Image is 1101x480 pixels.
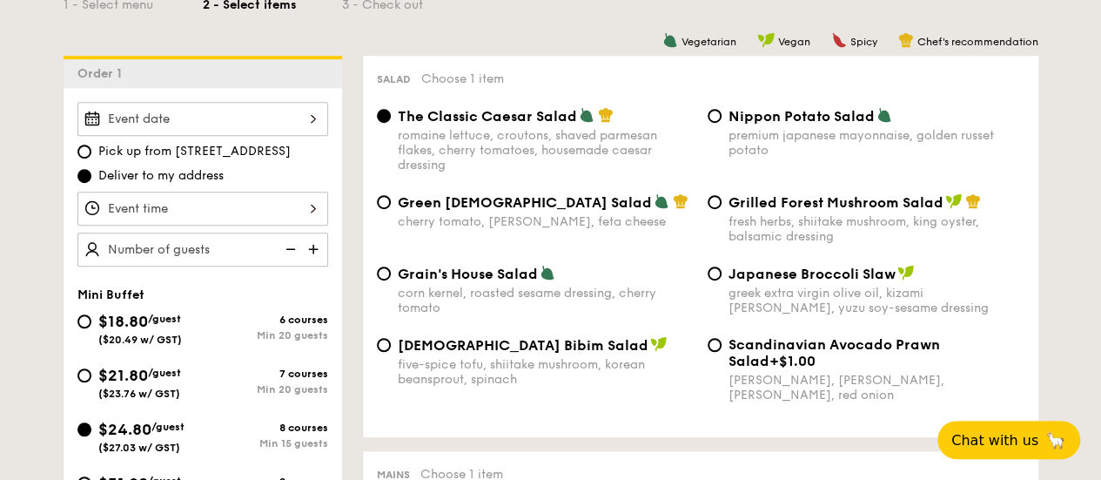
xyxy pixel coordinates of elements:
[650,336,668,352] img: icon-vegan.f8ff3823.svg
[965,193,981,209] img: icon-chef-hat.a58ddaea.svg
[98,420,151,439] span: $24.80
[398,214,694,229] div: cherry tomato, [PERSON_NAME], feta cheese
[77,145,91,159] input: Pick up from [STREET_ADDRESS]
[1045,430,1066,450] span: 🦙
[769,353,816,369] span: +$1.00
[728,194,943,211] span: Grilled Forest Mushroom Salad
[937,421,1080,459] button: Chat with us🦙
[77,102,328,136] input: Event date
[98,312,148,331] span: $18.80
[708,267,722,281] input: Japanese Broccoli Slawgreek extra virgin olive oil, kizami [PERSON_NAME], yuzu soy-sesame dressing
[917,36,1038,48] span: Chef's recommendation
[673,193,688,209] img: icon-chef-hat.a58ddaea.svg
[98,334,182,346] span: ($20.49 w/ GST)
[377,109,391,123] input: The Classic Caesar Saladromaine lettuce, croutons, shaved parmesan flakes, cherry tomatoes, house...
[98,143,291,160] span: Pick up from [STREET_ADDRESS]
[98,442,180,454] span: ($27.03 w/ GST)
[77,287,144,302] span: Mini Buffet
[598,107,614,123] img: icon-chef-hat.a58ddaea.svg
[728,336,940,369] span: Scandinavian Avocado Prawn Salad
[778,36,810,48] span: Vegan
[77,423,91,436] input: $24.80/guest($27.03 w/ GST)8 coursesMin 15 guests
[728,373,1024,402] div: [PERSON_NAME], [PERSON_NAME], [PERSON_NAME], red onion
[728,108,875,125] span: Nippon Potato Salad
[681,36,736,48] span: Vegetarian
[945,193,963,209] img: icon-vegan.f8ff3823.svg
[898,32,914,48] img: icon-chef-hat.a58ddaea.svg
[203,437,328,450] div: Min 15 guests
[203,383,328,395] div: Min 20 guests
[77,66,129,81] span: Order 1
[398,337,648,354] span: [DEMOGRAPHIC_DATA] Bibim Salad
[148,313,181,325] span: /guest
[203,329,328,341] div: Min 20 guests
[876,107,892,123] img: icon-vegetarian.fe4039eb.svg
[897,265,915,281] img: icon-vegan.f8ff3823.svg
[654,193,669,209] img: icon-vegetarian.fe4039eb.svg
[98,388,180,400] span: ($23.76 w/ GST)
[662,32,678,48] img: icon-vegetarian.fe4039eb.svg
[398,194,652,211] span: Green [DEMOGRAPHIC_DATA] Salad
[77,368,91,382] input: $21.80/guest($23.76 w/ GST)7 coursesMin 20 guests
[728,214,1024,244] div: fresh herbs, shiitake mushroom, king oyster, balsamic dressing
[398,357,694,387] div: five-spice tofu, shiitake mushroom, korean beansprout, spinach
[757,32,775,48] img: icon-vegan.f8ff3823.svg
[398,108,577,125] span: The Classic Caesar Salad
[398,266,538,282] span: Grain's House Salad
[951,432,1038,449] span: Chat with us
[77,233,328,267] input: Number of guests
[579,107,594,123] img: icon-vegetarian.fe4039eb.svg
[831,32,847,48] img: icon-spicy.37a8142b.svg
[398,286,694,315] div: corn kernel, roasted sesame dressing, cherry tomato
[77,314,91,328] input: $18.80/guest($20.49 w/ GST)6 coursesMin 20 guests
[203,422,328,434] div: 8 courses
[98,167,224,185] span: Deliver to my address
[728,266,896,282] span: Japanese Broccoli Slaw
[148,367,181,379] span: /guest
[98,366,148,385] span: $21.80
[708,109,722,123] input: Nippon Potato Saladpremium japanese mayonnaise, golden russet potato
[540,265,555,281] img: icon-vegetarian.fe4039eb.svg
[276,233,302,266] img: icon-reduce.1d2dbef1.svg
[708,195,722,209] input: Grilled Forest Mushroom Saladfresh herbs, shiitake mushroom, king oyster, balsamic dressing
[421,71,504,86] span: Choose 1 item
[728,286,1024,315] div: greek extra virgin olive oil, kizami [PERSON_NAME], yuzu soy-sesame dressing
[302,233,328,266] img: icon-add.58712e84.svg
[377,73,411,85] span: Salad
[850,36,877,48] span: Spicy
[151,421,185,433] span: /guest
[203,368,328,380] div: 7 courses
[77,169,91,183] input: Deliver to my address
[398,128,694,172] div: romaine lettuce, croutons, shaved parmesan flakes, cherry tomatoes, housemade caesar dressing
[377,338,391,352] input: [DEMOGRAPHIC_DATA] Bibim Saladfive-spice tofu, shiitake mushroom, korean beansprout, spinach
[377,267,391,281] input: Grain's House Saladcorn kernel, roasted sesame dressing, cherry tomato
[728,128,1024,158] div: premium japanese mayonnaise, golden russet potato
[203,314,328,326] div: 6 courses
[708,338,722,352] input: Scandinavian Avocado Prawn Salad+$1.00[PERSON_NAME], [PERSON_NAME], [PERSON_NAME], red onion
[77,192,328,226] input: Event time
[377,195,391,209] input: Green [DEMOGRAPHIC_DATA] Saladcherry tomato, [PERSON_NAME], feta cheese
